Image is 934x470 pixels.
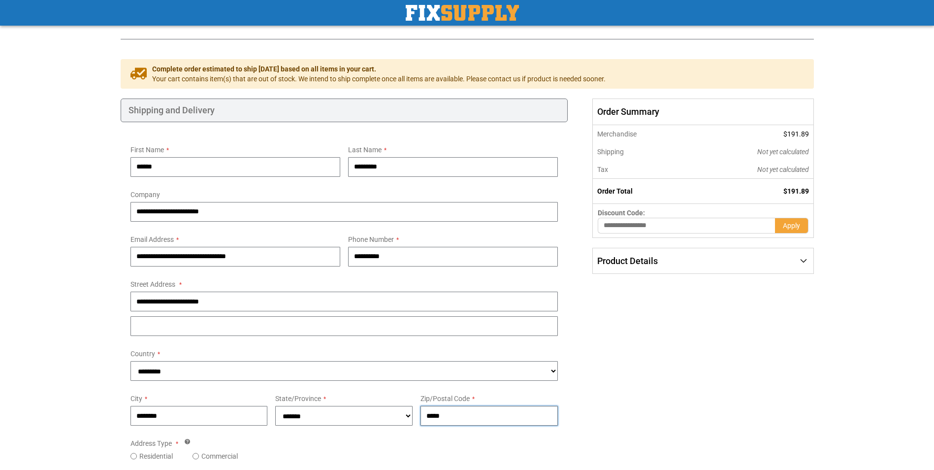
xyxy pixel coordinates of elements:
[130,191,160,199] span: Company
[130,235,174,243] span: Email Address
[757,148,809,156] span: Not yet calculated
[130,439,172,447] span: Address Type
[130,395,142,403] span: City
[597,187,633,195] strong: Order Total
[783,187,809,195] span: $191.89
[597,256,658,266] span: Product Details
[348,235,394,243] span: Phone Number
[406,5,519,21] a: store logo
[121,7,814,29] h1: Check Out
[598,209,645,217] span: Discount Code:
[757,166,809,173] span: Not yet calculated
[152,64,606,74] span: Complete order estimated to ship [DATE] based on all items in your cart.
[139,451,173,461] label: Residential
[130,146,164,154] span: First Name
[201,451,238,461] label: Commercial
[775,218,808,234] button: Apply
[593,125,691,143] th: Merchandise
[783,222,800,230] span: Apply
[597,148,624,156] span: Shipping
[275,395,321,403] span: State/Province
[593,161,691,179] th: Tax
[152,74,606,84] span: Your cart contains item(s) that are out of stock. We intend to ship complete once all items are a...
[420,395,470,403] span: Zip/Postal Code
[406,5,519,21] img: Fix Industrial Supply
[348,146,382,154] span: Last Name
[130,350,155,358] span: Country
[783,130,809,138] span: $191.89
[592,99,813,125] span: Order Summary
[121,99,568,122] div: Shipping and Delivery
[130,280,175,288] span: Street Address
